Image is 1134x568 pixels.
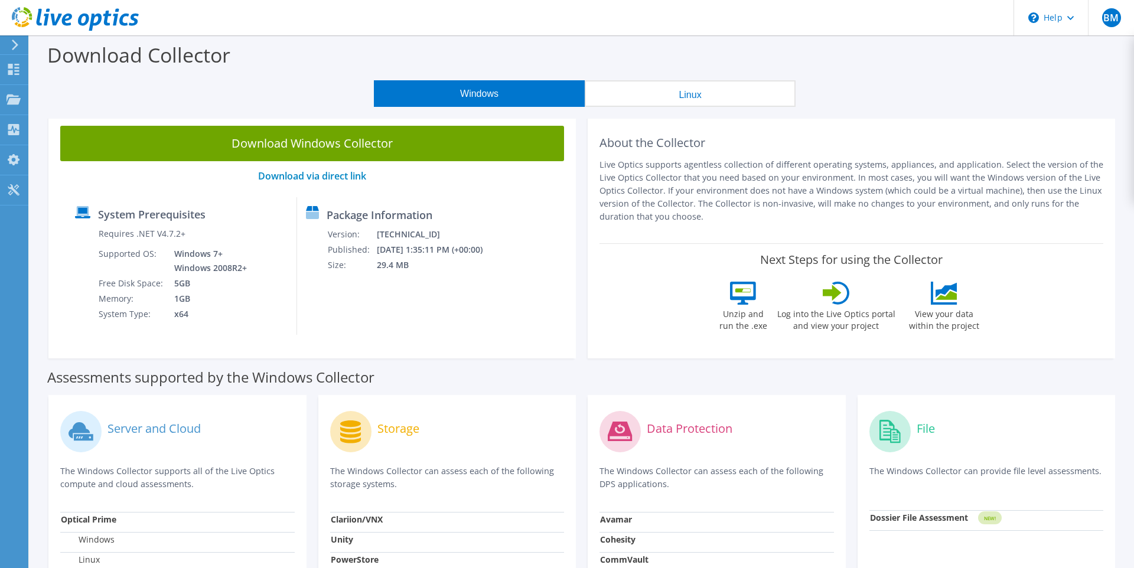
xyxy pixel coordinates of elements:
[47,41,230,68] label: Download Collector
[647,423,732,435] label: Data Protection
[47,371,374,383] label: Assessments supported by the Windows Collector
[98,276,165,291] td: Free Disk Space:
[327,257,376,273] td: Size:
[599,136,1103,150] h2: About the Collector
[61,534,115,546] label: Windows
[258,169,366,182] a: Download via direct link
[331,514,383,525] strong: Clariion/VNX
[98,291,165,306] td: Memory:
[585,80,796,107] button: Linux
[330,465,565,491] p: The Windows Collector can assess each of the following storage systems.
[716,305,771,332] label: Unzip and run the .exe
[1028,12,1039,23] svg: \n
[165,291,249,306] td: 1GB
[376,242,498,257] td: [DATE] 1:35:11 PM (+00:00)
[600,534,636,545] strong: Cohesity
[376,227,498,242] td: [TECHNICAL_ID]
[869,465,1104,489] p: The Windows Collector can provide file level assessments.
[327,242,376,257] td: Published:
[327,227,376,242] td: Version:
[1102,8,1121,27] span: BM
[98,208,206,220] label: System Prerequisites
[99,228,185,240] label: Requires .NET V4.7.2+
[331,534,353,545] strong: Unity
[165,246,249,276] td: Windows 7+ Windows 2008R2+
[107,423,201,435] label: Server and Cloud
[374,80,585,107] button: Windows
[60,126,564,161] a: Download Windows Collector
[98,246,165,276] td: Supported OS:
[599,465,834,491] p: The Windows Collector can assess each of the following DPS applications.
[165,306,249,322] td: x64
[870,512,968,523] strong: Dossier File Assessment
[760,253,943,267] label: Next Steps for using the Collector
[327,209,432,221] label: Package Information
[600,514,632,525] strong: Avamar
[165,276,249,291] td: 5GB
[902,305,987,332] label: View your data within the project
[917,423,935,435] label: File
[983,515,995,521] tspan: NEW!
[376,257,498,273] td: 29.4 MB
[777,305,896,332] label: Log into the Live Optics portal and view your project
[98,306,165,322] td: System Type:
[60,465,295,491] p: The Windows Collector supports all of the Live Optics compute and cloud assessments.
[61,554,100,566] label: Linux
[377,423,419,435] label: Storage
[600,554,649,565] strong: CommVault
[331,554,379,565] strong: PowerStore
[61,514,116,525] strong: Optical Prime
[599,158,1103,223] p: Live Optics supports agentless collection of different operating systems, appliances, and applica...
